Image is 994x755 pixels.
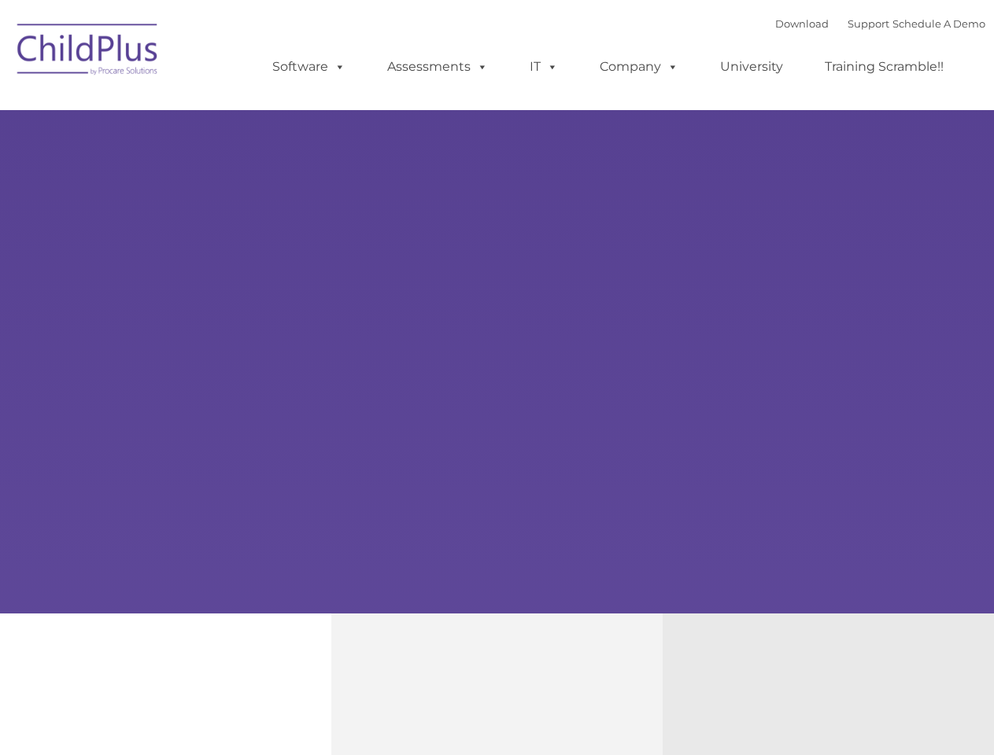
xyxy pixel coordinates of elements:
font: | [775,17,985,30]
a: Assessments [371,51,504,83]
a: Download [775,17,829,30]
img: ChildPlus by Procare Solutions [9,13,167,91]
a: University [704,51,799,83]
a: Training Scramble!! [809,51,959,83]
a: Company [584,51,694,83]
a: IT [514,51,574,83]
a: Software [257,51,361,83]
a: Support [848,17,889,30]
a: Schedule A Demo [892,17,985,30]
